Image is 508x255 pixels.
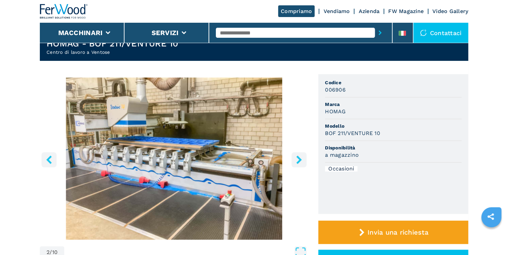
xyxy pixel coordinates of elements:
[432,8,468,14] a: Video Gallery
[388,8,424,14] a: FW Magazine
[482,208,499,225] a: sharethis
[40,78,308,240] img: Centro di lavoro a Ventose HOMAG BOF 211/VENTURE 10
[278,5,315,17] a: Compriamo
[47,250,50,255] span: 2
[325,144,461,151] span: Disponibilità
[318,221,468,244] button: Invia una richiesta
[367,228,428,236] span: Invia una richiesta
[325,151,359,159] h3: a magazzino
[325,129,380,137] h3: BOF 211/VENTURE 10
[375,25,385,40] button: submit-button
[52,250,58,255] span: 10
[413,23,469,43] div: Contattaci
[325,79,461,86] span: Codice
[40,78,308,240] div: Go to Slide 2
[325,123,461,129] span: Modello
[325,101,461,108] span: Marca
[323,8,350,14] a: Vendiamo
[325,108,346,115] h3: HOMAG
[50,250,52,255] span: /
[47,38,178,49] h1: HOMAG - BOF 211/VENTURE 10
[40,4,88,19] img: Ferwood
[325,166,357,171] div: Occasioni
[420,29,427,36] img: Contattaci
[58,29,103,37] button: Macchinari
[41,152,57,167] button: left-button
[291,152,307,167] button: right-button
[151,29,178,37] button: Servizi
[325,86,346,94] h3: 006906
[480,225,503,250] iframe: Chat
[47,49,178,55] h2: Centro di lavoro a Ventose
[358,8,379,14] a: Azienda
